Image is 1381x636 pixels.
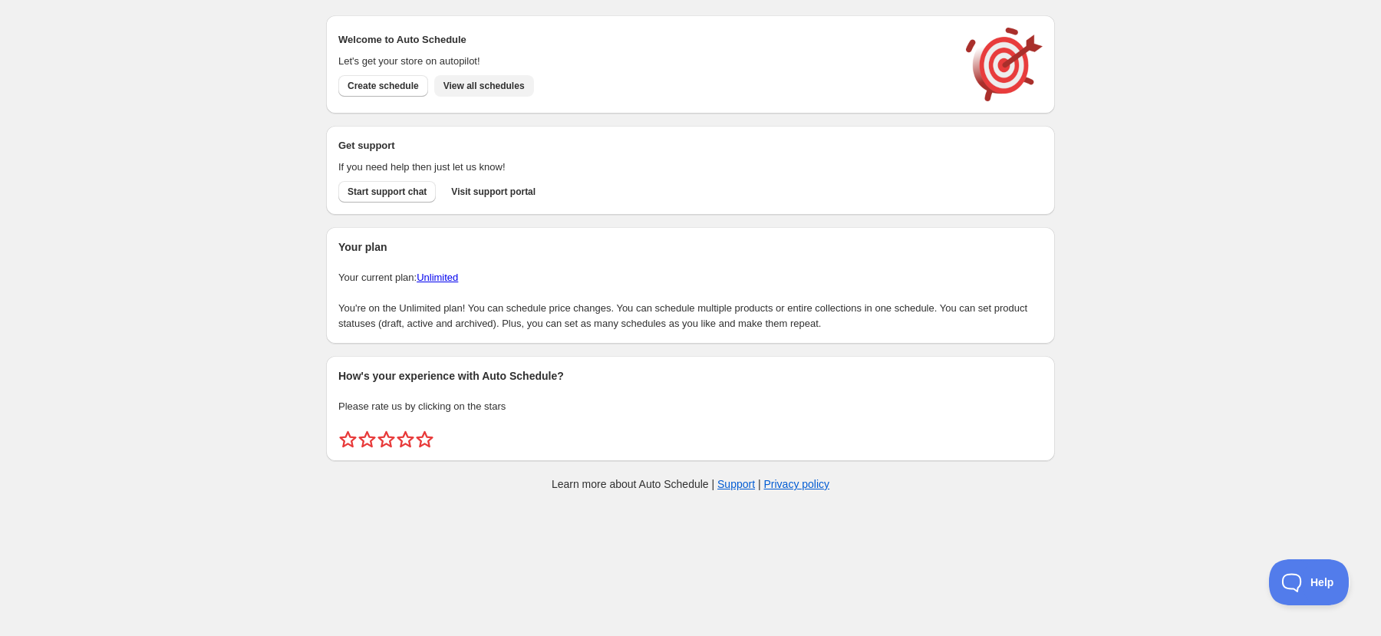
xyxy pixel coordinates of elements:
[443,80,525,92] span: View all schedules
[717,478,755,490] a: Support
[338,160,951,175] p: If you need help then just let us know!
[434,75,534,97] button: View all schedules
[338,181,436,203] a: Start support chat
[338,368,1043,384] h2: How's your experience with Auto Schedule?
[552,476,829,492] p: Learn more about Auto Schedule | |
[1269,559,1350,605] iframe: Toggle Customer Support
[417,272,458,283] a: Unlimited
[764,478,830,490] a: Privacy policy
[338,75,428,97] button: Create schedule
[338,138,951,153] h2: Get support
[451,186,536,198] span: Visit support portal
[338,239,1043,255] h2: Your plan
[348,80,419,92] span: Create schedule
[338,32,951,48] h2: Welcome to Auto Schedule
[338,54,951,69] p: Let's get your store on autopilot!
[338,399,1043,414] p: Please rate us by clicking on the stars
[338,301,1043,331] p: You're on the Unlimited plan! You can schedule price changes. You can schedule multiple products ...
[442,181,545,203] a: Visit support portal
[348,186,427,198] span: Start support chat
[338,270,1043,285] p: Your current plan:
